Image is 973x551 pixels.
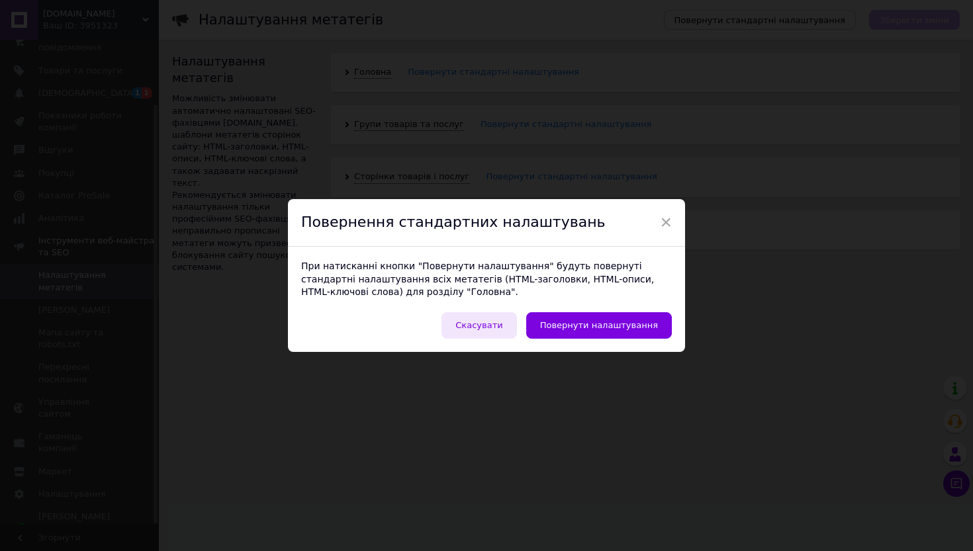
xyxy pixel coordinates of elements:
span: × [660,211,672,233]
button: Повернути налаштування [526,312,672,339]
span: Повернути налаштування [540,320,658,330]
span: Скасувати [455,320,502,330]
p: При натисканні кнопки "Повернути налаштування" будуть повернуті стандартні налаштування всіх мета... [301,260,672,299]
button: Скасувати [441,312,516,339]
div: Повернення стандартних налаштувань [288,199,685,247]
